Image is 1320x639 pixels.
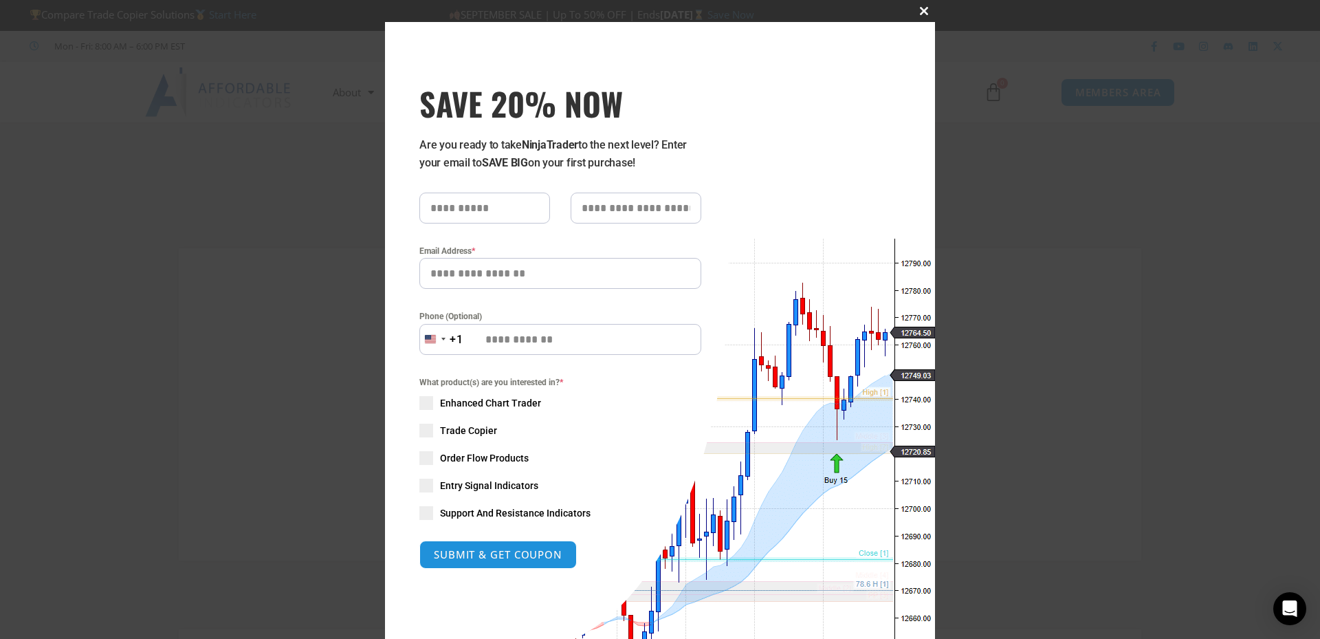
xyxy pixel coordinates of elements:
label: Support And Resistance Indicators [419,506,701,520]
div: Open Intercom Messenger [1273,592,1306,625]
strong: NinjaTrader [522,138,578,151]
label: Order Flow Products [419,451,701,465]
button: Selected country [419,324,463,355]
span: Support And Resistance Indicators [440,506,591,520]
span: Order Flow Products [440,451,529,465]
label: Entry Signal Indicators [419,479,701,492]
h3: SAVE 20% NOW [419,84,701,122]
label: Enhanced Chart Trader [419,396,701,410]
div: +1 [450,331,463,349]
button: SUBMIT & GET COUPON [419,541,577,569]
span: Enhanced Chart Trader [440,396,541,410]
label: Email Address [419,244,701,258]
label: Phone (Optional) [419,310,701,323]
p: Are you ready to take to the next level? Enter your email to on your first purchase! [419,136,701,172]
span: What product(s) are you interested in? [419,376,701,389]
span: Trade Copier [440,424,497,437]
span: Entry Signal Indicators [440,479,538,492]
strong: SAVE BIG [482,156,528,169]
label: Trade Copier [419,424,701,437]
